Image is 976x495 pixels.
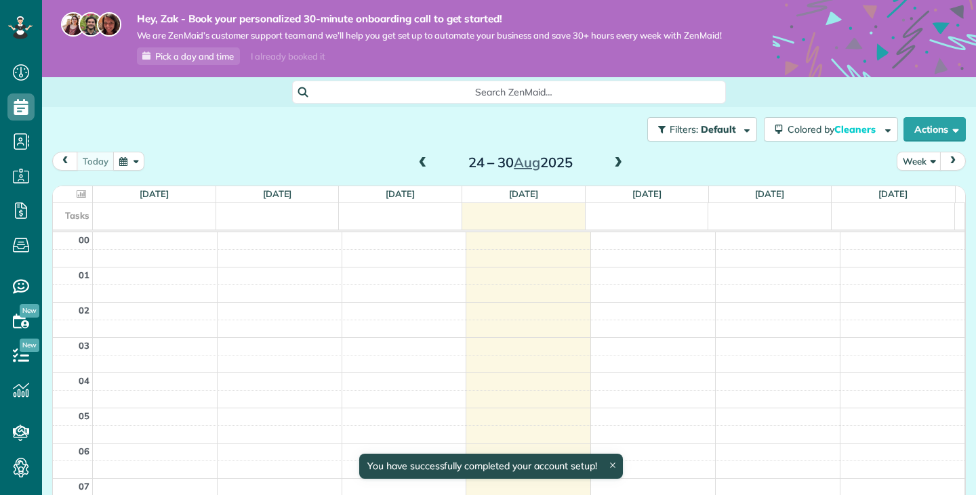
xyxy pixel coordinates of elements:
span: Colored by [788,123,880,135]
a: [DATE] [509,188,538,199]
a: Filters: Default [640,117,757,142]
span: Tasks [65,210,89,221]
img: michelle-19f622bdf1676172e81f8f8fba1fb50e276960ebfe0243fe18214015130c80e4.jpg [97,12,121,37]
a: [DATE] [755,188,784,199]
a: [DATE] [386,188,415,199]
a: Pick a day and time [137,47,240,65]
span: New [20,339,39,352]
button: Actions [903,117,966,142]
span: We are ZenMaid’s customer support team and we’ll help you get set up to automate your business an... [137,30,722,41]
img: maria-72a9807cf96188c08ef61303f053569d2e2a8a1cde33d635c8a3ac13582a053d.jpg [61,12,85,37]
span: Aug [514,154,540,171]
span: 07 [79,481,89,492]
button: next [940,152,966,170]
span: Pick a day and time [155,51,234,62]
button: Week [897,152,941,170]
strong: Hey, Zak - Book your personalized 30-minute onboarding call to get started! [137,12,722,26]
button: Filters: Default [647,117,757,142]
button: prev [52,152,78,170]
a: [DATE] [140,188,169,199]
span: Filters: [670,123,698,135]
span: 05 [79,410,89,421]
span: 02 [79,305,89,316]
a: [DATE] [878,188,908,199]
span: Cleaners [834,123,878,135]
a: [DATE] [263,188,292,199]
button: Colored byCleaners [764,117,898,142]
a: [DATE] [632,188,662,199]
button: Today [77,152,115,170]
h2: 24 – 30 2025 [436,155,605,170]
img: jorge-587dff0eeaa6aab1f244e6dc62b8924c3b6ad411094392a53c71c6c4a576187d.jpg [79,12,103,37]
div: I already booked it [243,48,333,65]
div: You have successfully completed your account setup! [359,454,623,479]
span: Default [701,123,737,135]
span: New [20,304,39,318]
span: 01 [79,270,89,280]
span: 06 [79,446,89,456]
span: 04 [79,375,89,386]
span: 03 [79,340,89,351]
span: 00 [79,234,89,245]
